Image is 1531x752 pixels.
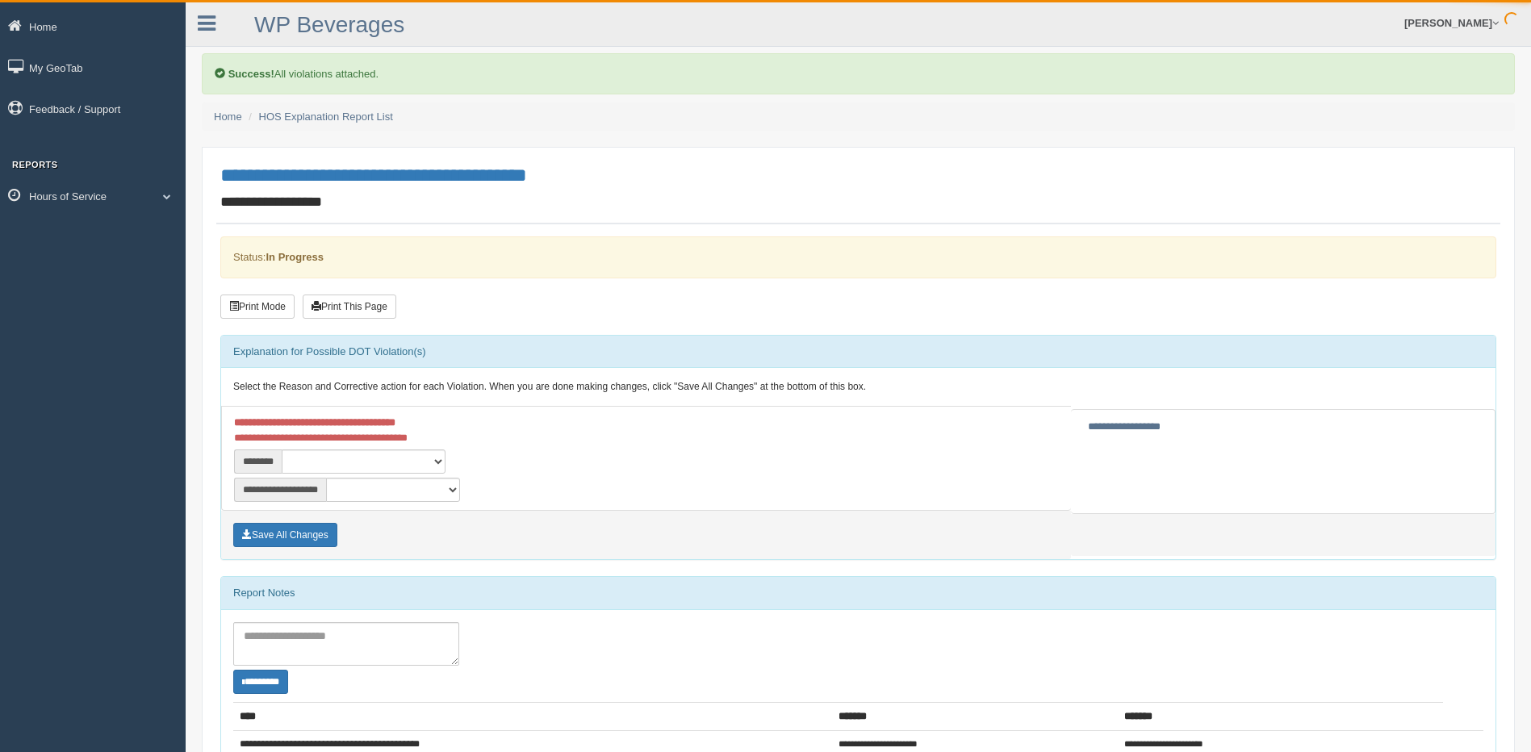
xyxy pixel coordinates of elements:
[221,368,1495,407] div: Select the Reason and Corrective action for each Violation. When you are done making changes, cli...
[202,53,1515,94] div: All violations attached.
[233,523,337,547] button: Save
[220,295,295,319] button: Print Mode
[228,68,274,80] b: Success!
[221,577,1495,609] div: Report Notes
[214,111,242,123] a: Home
[254,12,404,37] a: WP Beverages
[266,251,324,263] strong: In Progress
[233,670,288,694] button: Change Filter Options
[221,336,1495,368] div: Explanation for Possible DOT Violation(s)
[259,111,393,123] a: HOS Explanation Report List
[303,295,396,319] button: Print This Page
[220,236,1496,278] div: Status:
